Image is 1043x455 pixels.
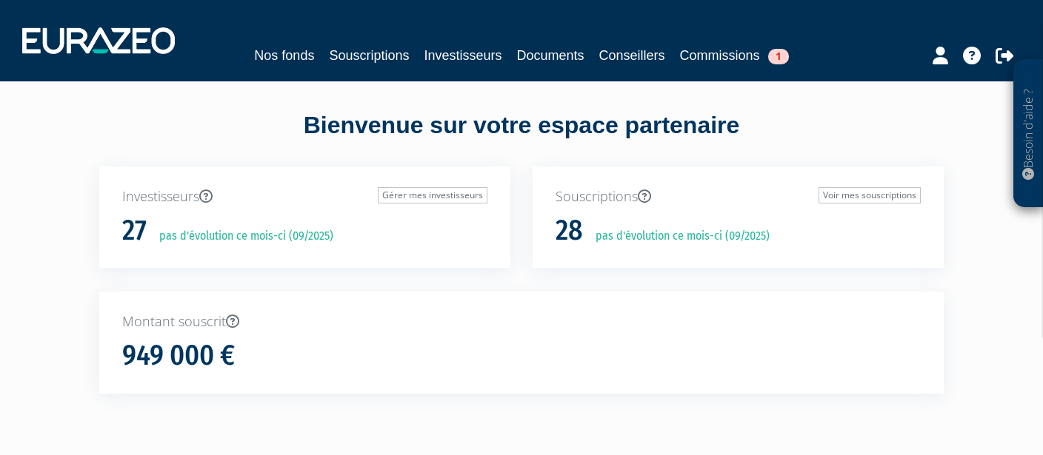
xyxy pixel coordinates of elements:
p: pas d'évolution ce mois-ci (09/2025) [149,228,333,245]
a: Conseillers [599,45,665,66]
div: Bienvenue sur votre espace partenaire [88,109,955,166]
a: Investisseurs [424,45,501,66]
a: Commissions1 [680,45,789,66]
h1: 27 [122,215,147,246]
a: Documents [517,45,584,66]
p: Besoin d'aide ? [1020,67,1037,200]
h1: 28 [556,215,583,246]
img: 1732889491-logotype_eurazeo_blanc_rvb.png [22,27,175,54]
p: Investisseurs [122,187,487,206]
a: Voir mes souscriptions [819,187,921,203]
a: Gérer mes investisseurs [378,187,487,203]
span: 1 [768,49,789,64]
p: pas d'évolution ce mois-ci (09/2025) [585,228,770,245]
a: Nos fonds [254,45,314,66]
a: Souscriptions [329,45,409,66]
p: Montant souscrit [122,312,921,331]
p: Souscriptions [556,187,921,206]
h1: 949 000 € [122,340,235,371]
